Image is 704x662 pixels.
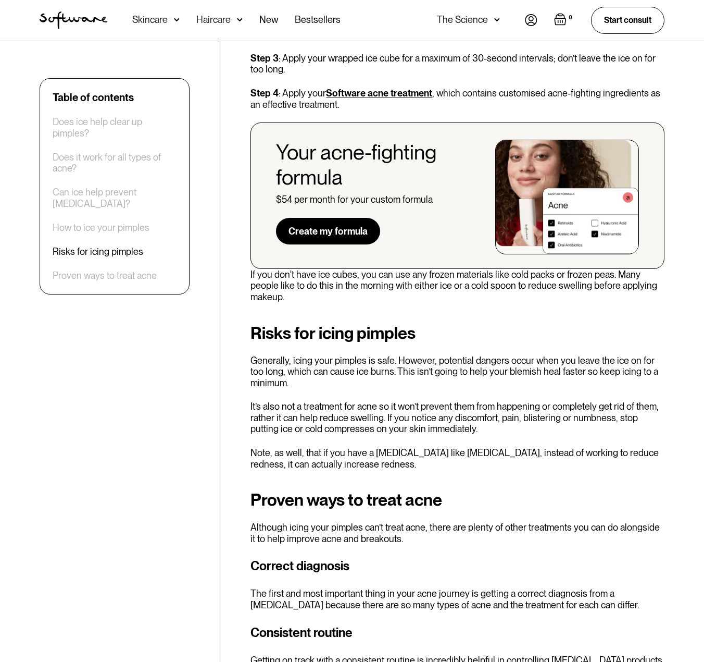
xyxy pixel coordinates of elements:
img: arrow down [237,15,243,25]
p: : Apply your wrapped ice cube for a maximum of 30-second intervals; don’t leave the ice on for to... [250,53,664,75]
a: Proven ways to treat acne [53,270,157,281]
div: Haircare [196,15,231,25]
a: How to ice your pimples [53,222,149,234]
a: Create my formula [276,218,380,245]
div: Skincare [132,15,168,25]
h2: Proven ways to treat acne [250,491,664,509]
a: Does it work for all types of acne? [53,152,177,174]
div: Table of contents [53,91,134,104]
div: Your acne-fighting formula [276,140,479,190]
a: Start consult [591,7,664,33]
p: It’s also not a treatment for acne so it won’t prevent them from happening or completely get rid ... [250,401,664,435]
strong: Risks for icing pimples [250,323,416,343]
img: Software Logo [40,11,107,29]
p: Although icing your pimples can’t treat acne, there are plenty of other treatments you can do alo... [250,522,664,544]
h3: Consistent routine [250,623,664,642]
p: Generally, icing your pimples is safe. However, potential dangers occur when you leave the ice on... [250,355,664,389]
img: arrow down [174,15,180,25]
p: If you don't have ice cubes, you can use any frozen materials like cold packs or frozen peas. Man... [250,269,664,303]
h3: Correct diagnosis [250,557,664,575]
a: home [40,11,107,29]
div: 0 [567,13,574,22]
a: Open empty cart [554,13,574,28]
div: The Science [437,15,488,25]
a: Can ice help prevent [MEDICAL_DATA]? [53,187,177,209]
a: Does ice help clear up pimples? [53,116,177,139]
strong: Step 3 [250,53,279,64]
p: : Apply your , which contains customised acne-fighting ingredients as an effective treatment. [250,88,664,110]
strong: Step 4 [250,88,279,99]
a: Software acne treatment [326,88,432,99]
img: arrow down [494,15,500,25]
p: The first and most important thing in your acne journey is getting a correct diagnosis from a [ME... [250,588,664,610]
a: Risks for icing pimples [53,246,143,258]
div: $54 per month for your custom formula [276,194,433,205]
p: Note, as well, that if you have a [MEDICAL_DATA] like [MEDICAL_DATA], instead of working to reduc... [250,447,664,470]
